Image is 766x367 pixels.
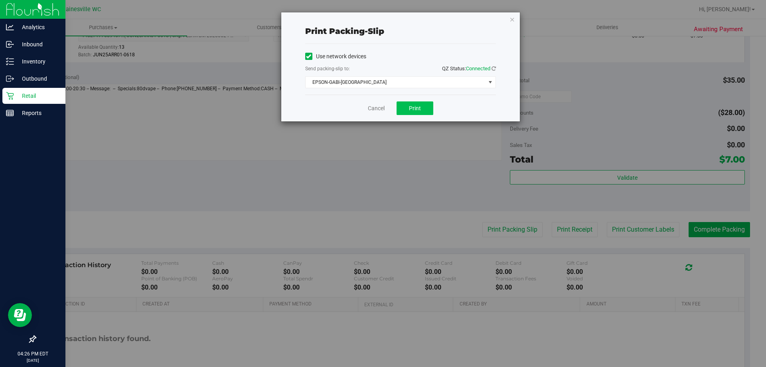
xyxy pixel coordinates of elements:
[397,101,433,115] button: Print
[306,77,486,88] span: EPSON-GABI-[GEOGRAPHIC_DATA]
[6,40,14,48] inline-svg: Inbound
[4,357,62,363] p: [DATE]
[368,104,385,113] a: Cancel
[466,65,490,71] span: Connected
[6,58,14,65] inline-svg: Inventory
[442,65,496,71] span: QZ Status:
[14,40,62,49] p: Inbound
[305,65,350,72] label: Send packing-slip to:
[8,303,32,327] iframe: Resource center
[409,105,421,111] span: Print
[305,26,384,36] span: Print packing-slip
[6,92,14,100] inline-svg: Retail
[6,75,14,83] inline-svg: Outbound
[485,77,495,88] span: select
[14,108,62,118] p: Reports
[14,57,62,66] p: Inventory
[14,91,62,101] p: Retail
[305,52,366,61] label: Use network devices
[6,23,14,31] inline-svg: Analytics
[14,22,62,32] p: Analytics
[4,350,62,357] p: 04:26 PM EDT
[6,109,14,117] inline-svg: Reports
[14,74,62,83] p: Outbound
